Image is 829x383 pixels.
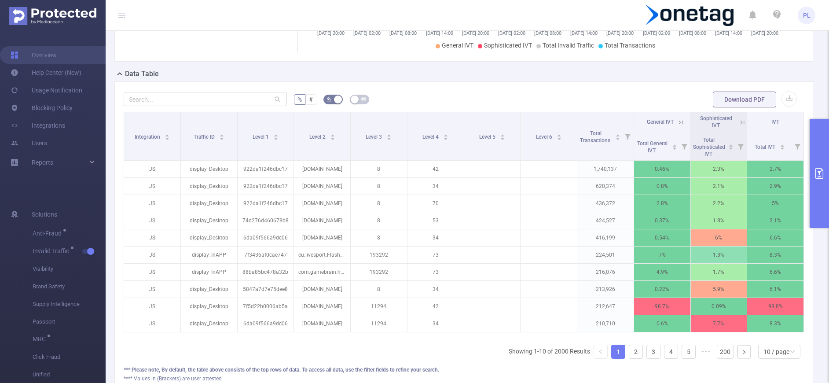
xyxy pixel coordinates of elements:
a: 2 [629,345,642,358]
p: 7f3436af0cae747 [238,247,294,263]
p: display_Desktop [181,212,237,229]
p: 5847a7d7e75dee8 [238,281,294,298]
span: Level 2 [309,134,327,140]
p: 7% [634,247,690,263]
img: Protected Media [9,7,96,25]
i: icon: caret-up [165,133,169,136]
i: Filter menu [791,132,803,160]
p: 73 [407,247,464,263]
i: icon: caret-down [780,146,785,149]
tspan: [DATE] 08:00 [389,30,417,36]
p: 73 [407,264,464,280]
span: Total Invalid Traffic [543,42,594,49]
span: Total IVT [755,144,777,150]
span: Supply Intelligence [33,295,106,313]
li: Next 5 Pages [699,345,713,359]
span: General IVT [442,42,473,49]
i: icon: caret-up [330,133,335,136]
p: 0.8% [634,178,690,195]
p: JS [124,161,180,177]
p: 193292 [351,264,407,280]
p: 922da1f246dbc17 [238,161,294,177]
a: 1 [612,345,625,358]
p: 8 [351,212,407,229]
p: eu.livesport.FlashScore_com [294,247,350,263]
span: Traffic ID [194,134,216,140]
p: 5% [747,195,803,212]
p: 34 [407,229,464,246]
p: 8.3% [747,247,803,263]
span: Invalid Traffic [33,248,72,254]
li: Showing 1-10 of 2000 Results [509,345,590,359]
i: icon: caret-up [672,143,677,146]
a: 3 [647,345,660,358]
p: 1.3% [691,247,747,263]
i: icon: caret-down [444,136,448,139]
span: IVT [771,119,779,125]
p: display_InAPP [181,247,237,263]
p: JS [124,212,180,229]
p: display_Desktop [181,298,237,315]
i: icon: caret-up [219,133,224,136]
i: icon: caret-up [780,143,785,146]
p: JS [124,195,180,212]
p: display_Desktop [181,178,237,195]
span: Level 5 [479,134,497,140]
a: 5 [682,345,695,358]
i: icon: caret-up [387,133,392,136]
p: 210,710 [577,315,634,332]
i: icon: caret-down [273,136,278,139]
tspan: [DATE] 20:00 [317,30,345,36]
div: Sort [780,143,785,148]
p: [DOMAIN_NAME] [294,315,350,332]
li: 4 [664,345,678,359]
span: Total Transactions [580,130,612,144]
p: 2.8% [634,195,690,212]
p: 424,527 [577,212,634,229]
a: Overview [11,46,57,64]
p: 8 [351,229,407,246]
p: com.gamebrain.hexasort [294,264,350,280]
span: Passport [33,313,106,331]
p: 2.1% [691,178,747,195]
p: 922da1f246dbc17 [238,195,294,212]
p: [DOMAIN_NAME] [294,178,350,195]
a: Integrations [11,117,65,134]
li: Previous Page [594,345,608,359]
p: 5.9% [691,281,747,298]
a: Blocking Policy [11,99,73,117]
tspan: [DATE] 08:00 [534,30,561,36]
p: 42 [407,298,464,315]
a: Help Center (New) [11,64,81,81]
i: icon: table [361,96,366,102]
p: 8.3% [747,315,803,332]
span: Brand Safety [33,278,106,295]
p: 2.7% [747,161,803,177]
p: 8 [351,178,407,195]
div: Sort [330,133,335,138]
p: 620,374 [577,178,634,195]
p: 8 [351,195,407,212]
span: Solutions [32,206,57,223]
div: Sort [273,133,279,138]
span: Total General IVT [637,140,668,154]
li: 3 [646,345,660,359]
div: Sort [219,133,224,138]
span: Integration [135,134,161,140]
i: Filter menu [734,132,747,160]
i: icon: caret-down [165,136,169,139]
span: Level 4 [422,134,440,140]
p: 216,076 [577,264,634,280]
p: JS [124,178,180,195]
h2: Data Table [125,69,159,79]
div: Sort [443,133,448,138]
i: icon: caret-down [729,146,734,149]
tspan: [DATE] 20:00 [751,30,778,36]
p: 74d276d460678b8 [238,212,294,229]
tspan: [DATE] 14:00 [426,30,453,36]
p: 8 [351,281,407,298]
span: Reports [32,159,53,166]
p: display_Desktop [181,315,237,332]
p: 212,647 [577,298,634,315]
a: Usage Notification [11,81,82,99]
